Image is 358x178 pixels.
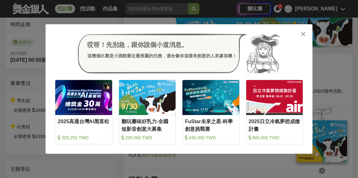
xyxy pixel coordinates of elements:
img: Cover Image [246,80,303,115]
img: Cover Image [182,80,239,115]
div: 430,000 TWD [185,135,237,141]
img: Cover Image [55,80,112,115]
div: 哎呀！先別急，跟你說個小道消息。 [87,40,237,49]
a: Cover Image2025高通台灣AI黑客松 305,250 TWD [55,80,112,144]
a: Cover ImageFuStar未來之星-科學創意挑戰賽 430,000 TWD [182,80,240,144]
a: Cover Image翻玩臺味好乳力-全國短影音創意大募集 200,000 TWD [119,80,176,144]
div: 2025日立冷氣夢想成徵計畫 [249,118,301,132]
img: Cover Image [119,80,176,115]
div: 翻玩臺味好乳力-全國短影音創意大募集 [122,118,173,132]
a: Cover Image2025日立冷氣夢想成徵計畫 800,000 TWD [246,80,303,144]
div: 305,250 TWD [58,135,110,141]
div: 這幾個比賽是小酒館最近最推薦的任務，適合像你這樣有創意的人來參加噢！ [87,53,237,59]
div: 200,000 TWD [122,135,173,141]
div: FuStar未來之星-科學創意挑戰賽 [185,118,237,132]
div: 800,000 TWD [249,135,301,141]
div: 2025高通台灣AI黑客松 [58,118,110,132]
img: Avatar [246,34,280,73]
